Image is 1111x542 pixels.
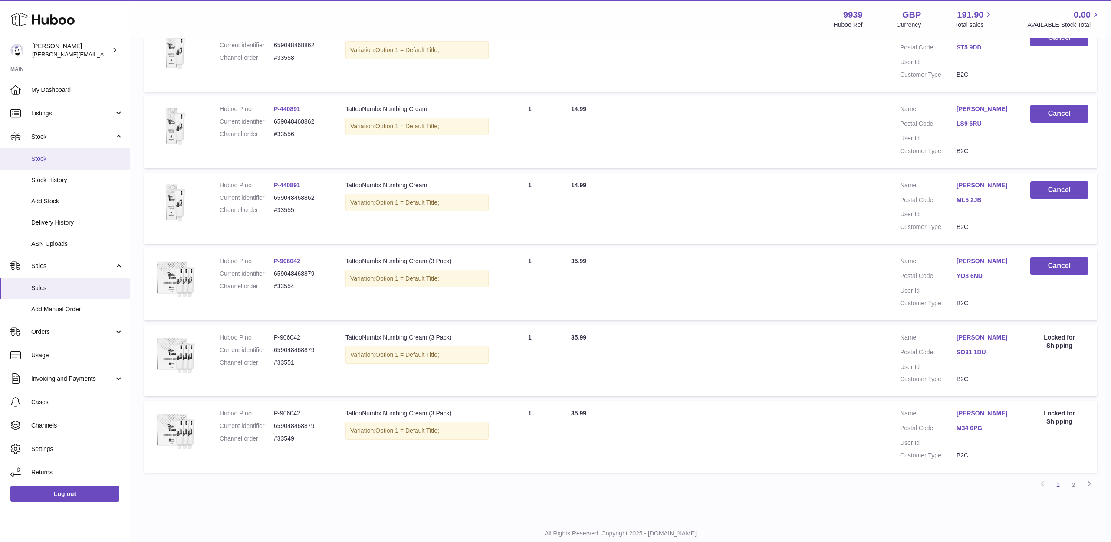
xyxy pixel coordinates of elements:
div: TattooNumbx Numbing Cream (3 Pack) [345,409,489,418]
span: ASN Uploads [31,240,123,248]
dd: 659048468862 [274,194,328,202]
div: Currency [897,21,921,29]
dd: 659048468879 [274,422,328,430]
dd: B2C [957,223,1013,231]
span: 14.99 [571,105,586,112]
dt: User Id [900,439,957,447]
dt: Huboo P no [220,181,274,189]
dt: User Id [900,58,957,66]
span: Listings [31,109,114,118]
dt: Postal Code [900,120,957,130]
dd: 659048468879 [274,270,328,278]
dt: User Id [900,134,957,143]
span: Stock [31,133,114,141]
span: Sales [31,262,114,270]
a: YO8 6ND [957,272,1013,280]
span: 35.99 [571,410,586,417]
a: M34 6PG [957,424,1013,432]
span: Option 1 = Default Title; [375,275,439,282]
dt: User Id [900,363,957,371]
dt: Current identifier [220,41,274,49]
dt: Current identifier [220,270,274,278]
dt: Customer Type [900,147,957,155]
dd: #33556 [274,130,328,138]
a: SO31 1DU [957,348,1013,356]
strong: GBP [902,9,921,21]
img: 99391730978788.jpg [153,257,196,300]
dd: B2C [957,375,1013,383]
dt: Name [900,105,957,115]
dt: Channel order [220,130,274,138]
td: 1 [497,401,562,473]
span: My Dashboard [31,86,123,94]
span: Option 1 = Default Title; [375,427,439,434]
div: [PERSON_NAME] [32,42,110,59]
a: Log out [10,486,119,502]
dd: B2C [957,299,1013,307]
span: Option 1 = Default Title; [375,351,439,358]
dt: Current identifier [220,346,274,354]
div: Variation: [345,118,489,135]
a: P-440891 [274,105,300,112]
span: Option 1 = Default Title; [375,199,439,206]
dt: Name [900,257,957,268]
a: 1 [1050,477,1066,493]
span: Channels [31,421,123,430]
dt: Channel order [220,282,274,291]
dt: Current identifier [220,194,274,202]
td: 1 [497,325,562,397]
dt: Name [900,409,957,420]
dt: Customer Type [900,71,957,79]
img: 99391730978788.jpg [153,409,196,453]
span: Cases [31,398,123,406]
span: Add Stock [31,197,123,206]
dd: B2C [957,147,1013,155]
a: [PERSON_NAME] [957,409,1013,418]
span: Add Manual Order [31,305,123,313]
div: Locked for Shipping [1030,409,1088,426]
dt: Huboo P no [220,105,274,113]
td: 1 [497,248,562,320]
dd: #33555 [274,206,328,214]
div: Variation: [345,41,489,59]
button: Cancel [1030,257,1088,275]
a: P-440891 [274,182,300,189]
span: Option 1 = Default Title; [375,46,439,53]
span: AVAILABLE Stock Total [1027,21,1101,29]
dt: Customer Type [900,299,957,307]
dt: Customer Type [900,451,957,460]
a: 191.90 Total sales [955,9,993,29]
span: Settings [31,445,123,453]
dd: P-906042 [274,333,328,342]
dd: 659048468862 [274,41,328,49]
dt: Postal Code [900,348,957,359]
dd: 659048468879 [274,346,328,354]
span: 191.90 [957,9,983,21]
span: Stock [31,155,123,163]
img: 99391730978788.jpg [153,333,196,377]
td: 1 [497,173,562,245]
img: 99391730978820.jpg [153,181,196,225]
div: Huboo Ref [834,21,863,29]
img: 99391730978820.jpg [153,105,196,148]
span: Sales [31,284,123,292]
dd: #33558 [274,54,328,62]
span: 0.00 [1074,9,1091,21]
div: Locked for Shipping [1030,333,1088,350]
dt: Postal Code [900,272,957,282]
dt: Huboo P no [220,409,274,418]
p: All Rights Reserved. Copyright 2025 - [DOMAIN_NAME] [137,529,1104,538]
span: Orders [31,328,114,336]
dt: Channel order [220,54,274,62]
dt: Channel order [220,206,274,214]
button: Cancel [1030,105,1088,123]
div: TattooNumbx Numbing Cream [345,181,489,189]
dd: B2C [957,451,1013,460]
a: ML5 2JB [957,196,1013,204]
dt: Postal Code [900,424,957,434]
span: Usage [31,351,123,359]
strong: 9939 [843,9,863,21]
dt: Huboo P no [220,257,274,265]
td: 1 [497,20,562,92]
dt: Customer Type [900,375,957,383]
